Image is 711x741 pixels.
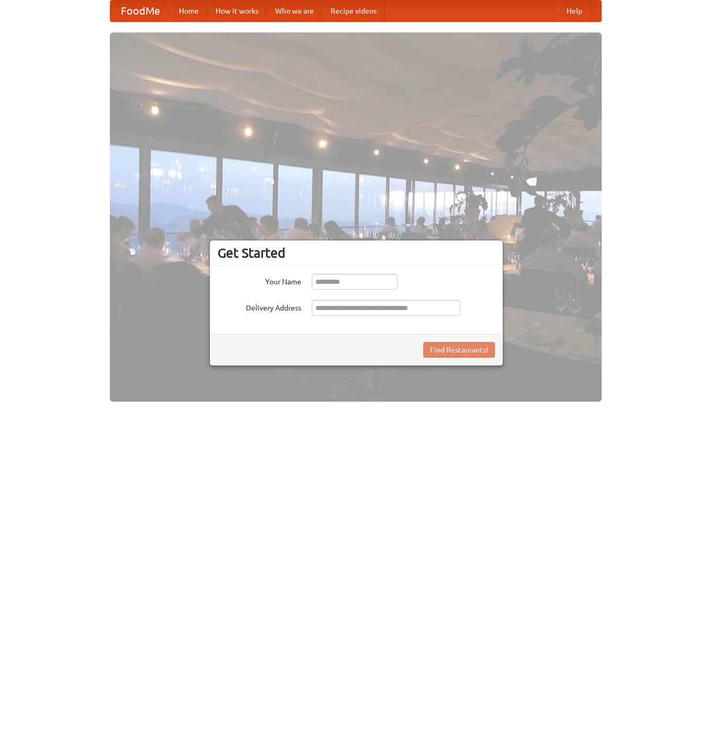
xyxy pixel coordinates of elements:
[207,1,267,21] a: How it works
[267,1,322,21] a: Who we are
[558,1,591,21] a: Help
[423,342,495,358] button: Find Restaurants!
[218,245,495,261] h3: Get Started
[171,1,207,21] a: Home
[218,274,301,287] label: Your Name
[218,300,301,313] label: Delivery Address
[322,1,385,21] a: Recipe videos
[110,1,171,21] a: FoodMe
